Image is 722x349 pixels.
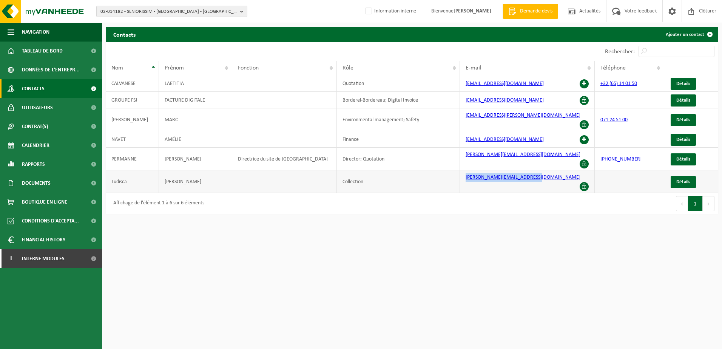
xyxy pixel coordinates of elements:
[364,6,416,17] label: Information interne
[671,153,696,165] a: Détails
[159,92,232,108] td: FACTURE DIGITALE
[22,98,53,117] span: Utilisateurs
[22,230,65,249] span: Financial History
[466,81,544,86] a: [EMAIL_ADDRESS][DOMAIN_NAME]
[676,98,690,103] span: Détails
[159,170,232,193] td: [PERSON_NAME]
[600,81,637,86] a: +32 (65) 14 01 50
[165,65,184,71] span: Prénom
[342,65,353,71] span: Rôle
[106,108,159,131] td: [PERSON_NAME]
[22,212,79,230] span: Conditions d'accepta...
[159,75,232,92] td: LAETITIA
[605,49,635,55] label: Rechercher:
[671,94,696,107] a: Détails
[106,27,143,42] h2: Contacts
[671,176,696,188] a: Détails
[503,4,558,19] a: Demande devis
[703,196,714,211] button: Next
[106,75,159,92] td: CALVANESE
[22,42,63,60] span: Tableau de bord
[22,193,67,212] span: Boutique en ligne
[337,148,460,170] td: Director; Quotation
[676,196,688,211] button: Previous
[518,8,554,15] span: Demande devis
[106,148,159,170] td: PERMANNE
[466,174,580,180] a: [PERSON_NAME][EMAIL_ADDRESS][DOMAIN_NAME]
[100,6,237,17] span: 02-014182 - SENIORISSIM - [GEOGRAPHIC_DATA] - [GEOGRAPHIC_DATA][STREET_ADDRESS]
[600,117,628,123] a: 071 24 51 00
[466,113,580,118] a: [EMAIL_ADDRESS][PERSON_NAME][DOMAIN_NAME]
[676,81,690,86] span: Détails
[337,108,460,131] td: Environmental management; Safety
[600,65,626,71] span: Téléphone
[106,92,159,108] td: GROUPE FSJ
[337,131,460,148] td: Finance
[96,6,247,17] button: 02-014182 - SENIORISSIM - [GEOGRAPHIC_DATA] - [GEOGRAPHIC_DATA][STREET_ADDRESS]
[466,97,544,103] a: [EMAIL_ADDRESS][DOMAIN_NAME]
[159,108,232,131] td: MARC
[688,196,703,211] button: 1
[22,117,48,136] span: Contrat(s)
[22,136,49,155] span: Calendrier
[8,249,14,268] span: I
[676,137,690,142] span: Détails
[111,65,123,71] span: Nom
[676,179,690,184] span: Détails
[22,174,51,193] span: Documents
[337,75,460,92] td: Quotation
[466,65,481,71] span: E-mail
[159,148,232,170] td: [PERSON_NAME]
[22,79,45,98] span: Contacts
[660,27,717,42] a: Ajouter un contact
[337,170,460,193] td: Collection
[337,92,460,108] td: Borderel-Bordereau; Digital Invoice
[671,134,696,146] a: Détails
[106,170,159,193] td: Tudisca
[110,197,204,210] div: Affichage de l'élément 1 à 6 sur 6 éléments
[466,152,580,158] a: [PERSON_NAME][EMAIL_ADDRESS][DOMAIN_NAME]
[671,78,696,90] a: Détails
[22,60,80,79] span: Données de l'entrepr...
[106,131,159,148] td: NAVET
[454,8,491,14] strong: [PERSON_NAME]
[600,156,642,162] a: [PHONE_NUMBER]
[232,148,337,170] td: Directrice du site de [GEOGRAPHIC_DATA]
[671,114,696,126] a: Détails
[22,23,49,42] span: Navigation
[676,117,690,122] span: Détails
[22,155,45,174] span: Rapports
[238,65,259,71] span: Fonction
[22,249,65,268] span: Interne modules
[676,157,690,162] span: Détails
[466,137,544,142] a: [EMAIL_ADDRESS][DOMAIN_NAME]
[159,131,232,148] td: AMÉLIE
